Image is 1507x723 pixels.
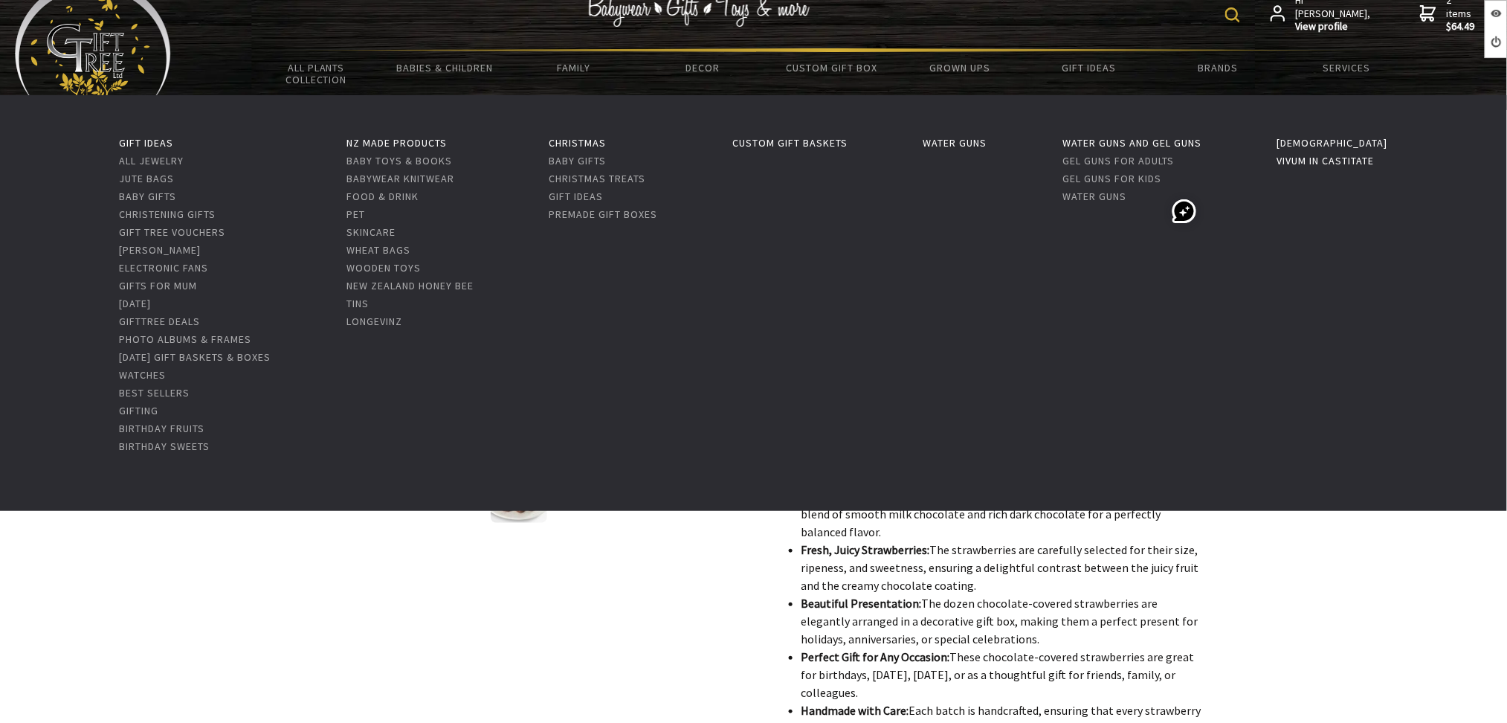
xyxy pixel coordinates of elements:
[1062,136,1201,150] a: Water Guns and Gel Guns
[1277,136,1388,150] a: [DEMOGRAPHIC_DATA]
[119,172,174,185] a: Jute Bags
[1062,190,1126,203] a: Water Guns
[346,261,421,274] a: Wooden Toys
[119,225,225,239] a: Gift Tree Vouchers
[1062,172,1161,185] a: Gel Guns For Kids
[1282,52,1411,83] a: Services
[381,52,509,83] a: Babies & Children
[801,703,909,718] strong: Handmade with Care:
[346,136,447,150] a: NZ Made Products
[346,225,396,239] a: Skincare
[733,136,848,150] a: Custom Gift Baskets
[549,208,657,221] a: Premade Gift Boxes
[801,594,1206,648] li: The dozen chocolate-covered strawberries are elegantly arranged in a decorative gift box, making ...
[801,648,1206,701] li: These chocolate-covered strawberries are great for birthdays, [DATE], [DATE], or as a thoughtful ...
[119,243,201,257] a: [PERSON_NAME]
[767,52,896,83] a: Custom Gift Box
[119,208,216,221] a: Christening Gifts
[1296,20,1372,33] strong: View profile
[119,350,271,364] a: [DATE] Gift Baskets & Boxes
[896,52,1024,83] a: Grown Ups
[801,541,1206,594] li: The strawberries are carefully selected for their size, ripeness, and sweetness, ensuring a delig...
[119,440,210,453] a: Birthday Sweets
[119,190,176,203] a: Baby Gifts
[549,172,645,185] a: Christmas Treats
[1277,154,1375,167] a: Vivum in Castitate
[346,190,419,203] a: Food & Drink
[119,279,197,292] a: Gifts For Mum
[923,136,987,150] a: Water Guns
[549,136,606,150] a: Christmas
[638,52,767,83] a: Decor
[1154,52,1282,83] a: Brands
[119,332,251,346] a: Photo Albums & Frames
[346,297,369,310] a: Tins
[119,422,204,435] a: Birthday Fruits
[509,52,638,83] a: Family
[549,190,603,203] a: Gift Ideas
[549,154,606,167] a: Baby Gifts
[119,315,200,328] a: GiftTree Deals
[801,487,1206,541] li: Each strawberry is hand-dipped in a premium blend of smooth milk chocolate and rich dark chocolat...
[346,279,474,292] a: New Zealand Honey Bee
[119,136,173,150] a: Gift Ideas
[119,404,158,417] a: Gifting
[119,261,208,274] a: Electronic Fans
[119,297,151,310] a: [DATE]
[252,52,381,95] a: All Plants Collection
[119,154,184,167] a: All Jewelry
[346,243,410,257] a: Wheat Bags
[801,542,930,557] strong: Fresh, Juicy Strawberries:
[346,315,402,328] a: LongeviNZ
[1024,52,1153,83] a: Gift Ideas
[801,596,922,611] strong: Beautiful Presentation:
[1447,20,1477,33] strong: $64.49
[346,208,365,221] a: Pet
[801,649,950,664] strong: Perfect Gift for Any Occasion:
[346,172,454,185] a: Babywear Knitwear
[1225,7,1240,22] img: product search
[119,368,166,382] a: Watches
[119,386,190,399] a: Best Sellers
[1062,154,1174,167] a: Gel Guns For Adults
[346,154,452,167] a: Baby Toys & Books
